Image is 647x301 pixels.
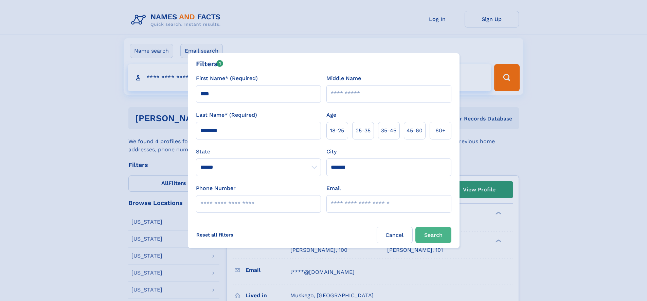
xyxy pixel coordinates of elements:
[196,184,236,192] label: Phone Number
[435,127,446,135] span: 60+
[196,111,257,119] label: Last Name* (Required)
[326,74,361,82] label: Middle Name
[326,111,336,119] label: Age
[326,148,337,156] label: City
[356,127,371,135] span: 25‑35
[196,59,223,69] div: Filters
[192,227,238,243] label: Reset all filters
[415,227,451,243] button: Search
[377,227,413,243] label: Cancel
[326,184,341,192] label: Email
[407,127,423,135] span: 45‑60
[196,148,321,156] label: State
[196,74,258,82] label: First Name* (Required)
[330,127,344,135] span: 18‑25
[381,127,396,135] span: 35‑45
